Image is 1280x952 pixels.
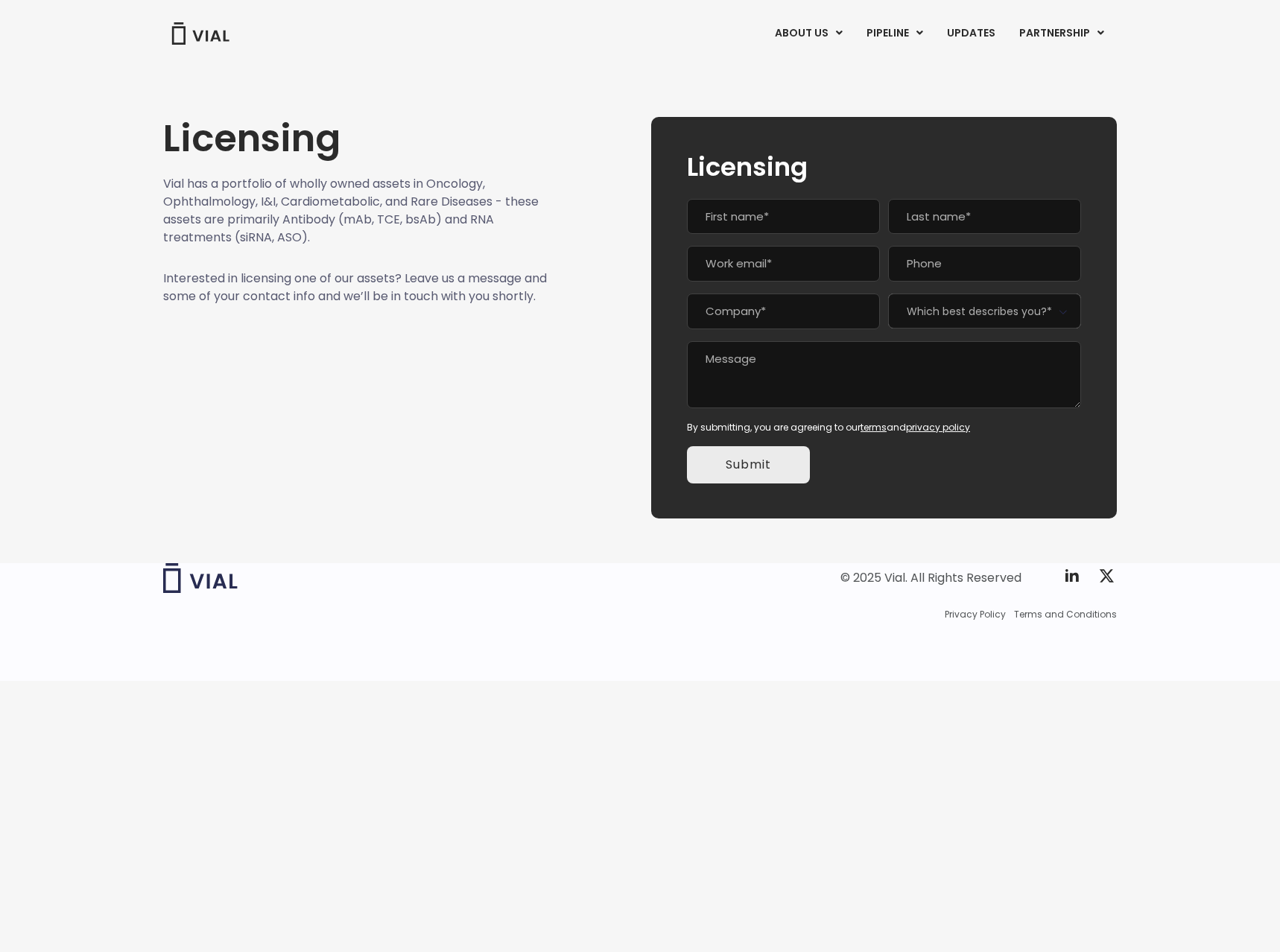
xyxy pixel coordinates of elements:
[763,21,854,46] a: ABOUT USMenu Toggle
[687,293,880,329] input: Company*
[687,421,1081,434] div: By submitting, you are agreeing to our and
[687,153,1081,181] h2: Licensing
[861,421,887,434] a: terms
[687,199,880,235] input: First name*
[855,21,934,46] a: PIPELINEMenu Toggle
[1014,608,1117,621] a: Terms and Conditions
[888,293,1081,329] span: Which best describes you?*
[163,270,548,305] p: Interested in licensing one of our assets? Leave us a message and some of your contact info and w...
[163,563,238,593] img: Vial logo wih "Vial" spelled out
[906,421,970,434] a: privacy policy
[171,22,230,45] img: Vial Logo
[888,246,1081,282] input: Phone
[935,21,1007,46] a: UPDATES
[687,446,810,483] input: Submit
[840,570,1021,586] div: © 2025 Vial. All Rights Reserved
[163,117,548,160] h1: Licensing
[1007,21,1116,46] a: PARTNERSHIPMenu Toggle
[163,175,548,247] p: Vial has a portfolio of wholly owned assets in Oncology, Ophthalmology, I&I, Cardiometabolic, and...
[945,608,1006,621] a: Privacy Policy
[888,199,1081,235] input: Last name*
[687,246,880,282] input: Work email*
